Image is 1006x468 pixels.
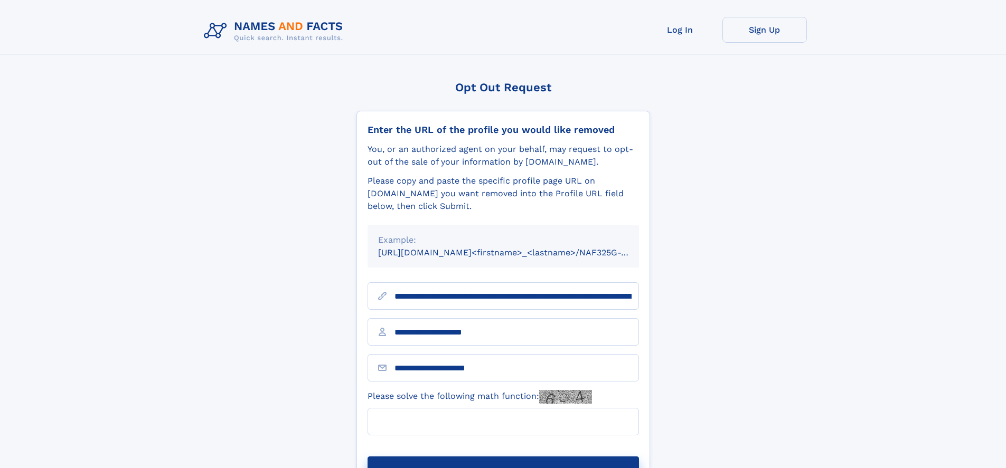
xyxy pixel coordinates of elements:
small: [URL][DOMAIN_NAME]<firstname>_<lastname>/NAF325G-xxxxxxxx [378,247,659,257]
div: Enter the URL of the profile you would like removed [368,124,639,136]
div: Please copy and paste the specific profile page URL on [DOMAIN_NAME] you want removed into the Pr... [368,175,639,213]
div: You, or an authorized agent on your behalf, may request to opt-out of the sale of your informatio... [368,143,639,168]
div: Opt Out Request [356,81,650,94]
img: Logo Names and Facts [200,17,352,45]
label: Please solve the following math function: [368,390,592,404]
a: Sign Up [722,17,807,43]
a: Log In [638,17,722,43]
div: Example: [378,234,628,246]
